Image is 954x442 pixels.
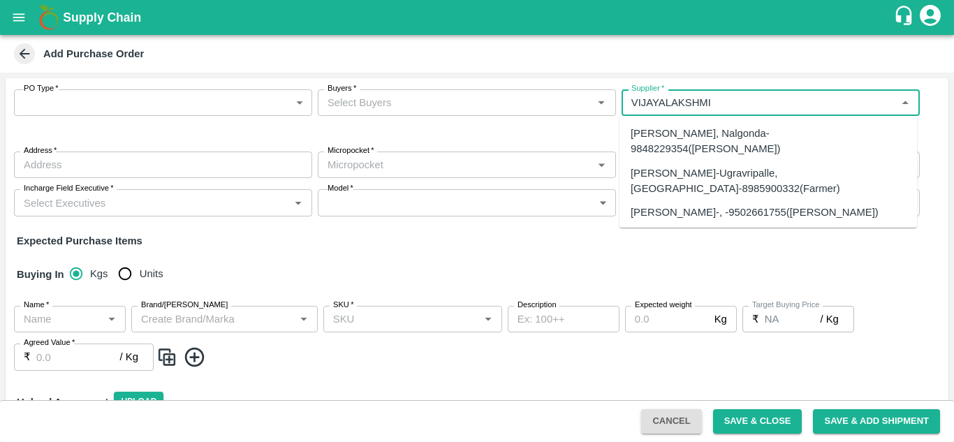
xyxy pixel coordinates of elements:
b: Add Purchase Order [43,48,144,59]
button: Open [295,310,313,328]
label: Name [24,300,49,311]
input: Create Brand/Marka [135,310,291,328]
button: Save & Add Shipment [813,409,940,434]
img: logo [35,3,63,31]
button: Open [479,310,497,328]
strong: Expected Purchase Items [17,235,142,246]
p: ₹ [752,311,759,327]
label: SKU [333,300,353,311]
button: Save & Close [713,409,802,434]
button: Close [896,94,914,112]
label: Incharge Field Executive [24,183,113,194]
input: SKU [328,310,475,328]
input: Select Supplier [626,94,893,112]
div: [PERSON_NAME]-, -9502661755([PERSON_NAME]) [631,205,879,220]
span: Units [140,266,163,281]
h6: Buying In [11,260,70,289]
label: Description [518,300,557,311]
p: / Kg [820,311,838,327]
a: Supply Chain [63,8,893,27]
div: [PERSON_NAME], Nalgonda-9848229354([PERSON_NAME]) [631,126,906,157]
input: Name [18,310,98,328]
div: account of current user [918,3,943,32]
input: 0.0 [36,344,120,370]
label: Agreed Value [24,337,75,348]
button: Open [289,193,307,212]
span: Upload [114,392,163,412]
img: CloneIcon [156,346,177,369]
input: Micropocket [322,156,589,174]
label: Micropocket [328,145,374,156]
label: Brand/[PERSON_NAME] [141,300,228,311]
p: ₹ [24,349,31,364]
label: Expected weight [635,300,692,311]
label: Model [328,183,353,194]
button: Open [592,156,610,174]
div: [PERSON_NAME]-Ugravripalle, [GEOGRAPHIC_DATA]-8985900332(Farmer) [631,165,906,197]
button: Cancel [641,409,701,434]
span: Kgs [90,266,108,281]
div: customer-support [893,5,918,30]
input: Select Executives [18,193,285,212]
label: Target Buying Price [752,300,820,311]
input: Select Buyers [322,94,589,112]
label: Address [24,145,57,156]
input: 0.0 [765,306,821,332]
label: PO Type [24,83,59,94]
label: Buyers [328,83,356,94]
input: 0.0 [625,306,709,332]
input: Address [14,152,312,178]
strong: Upload Agreement [17,397,108,408]
p: / Kg [120,349,138,364]
button: Open [103,310,121,328]
button: open drawer [3,1,35,34]
label: Supplier [631,83,664,94]
p: Kg [714,311,727,327]
div: buying_in [70,260,175,288]
button: Open [592,94,610,112]
b: Supply Chain [63,10,141,24]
